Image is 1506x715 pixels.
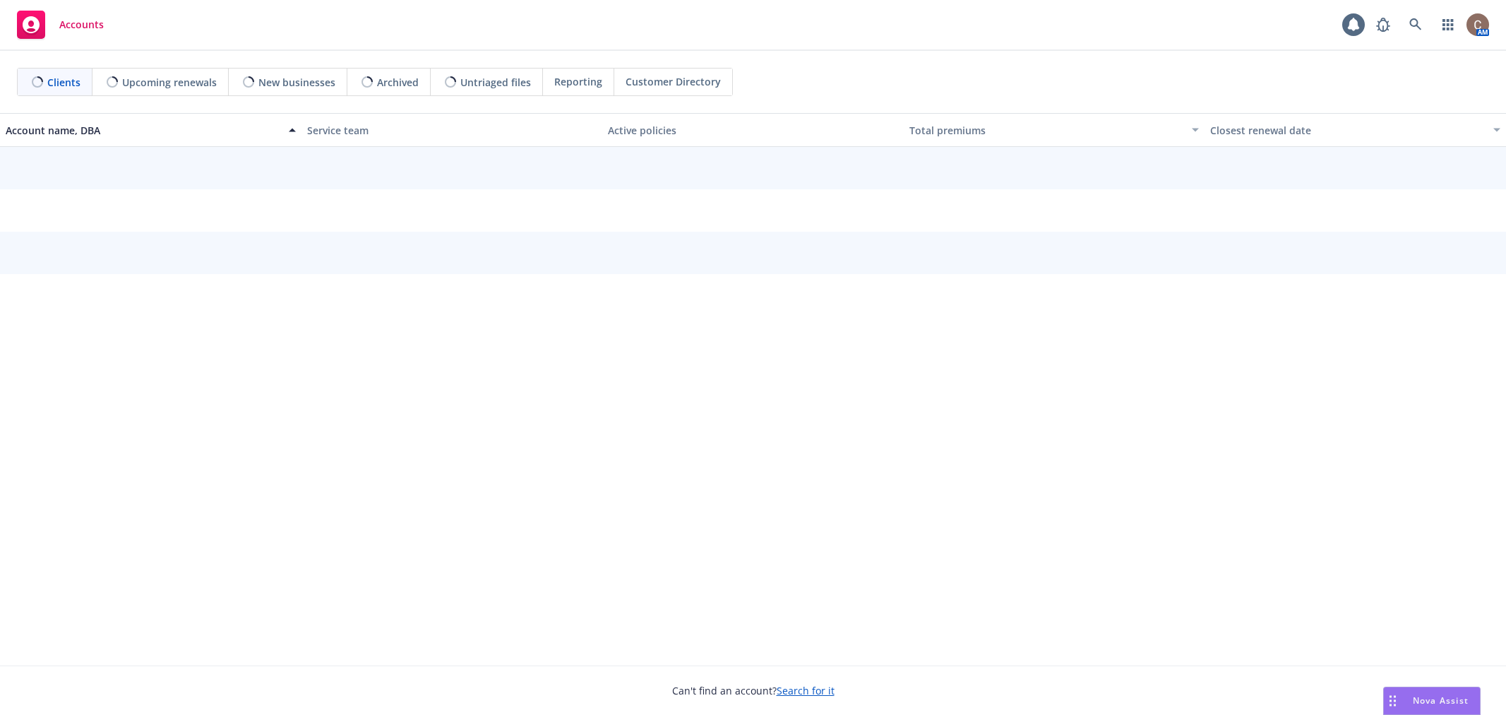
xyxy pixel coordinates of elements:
a: Search for it [777,684,835,697]
span: Archived [377,75,419,90]
button: Total premiums [904,113,1205,147]
button: Nova Assist [1383,687,1481,715]
div: Closest renewal date [1210,123,1485,138]
div: Service team [307,123,597,138]
a: Accounts [11,5,109,45]
span: Accounts [59,19,104,30]
button: Active policies [602,113,904,147]
div: Active policies [608,123,898,138]
button: Closest renewal date [1205,113,1506,147]
span: Can't find an account? [672,683,835,698]
div: Total premiums [909,123,1184,138]
span: Reporting [554,74,602,89]
a: Search [1402,11,1430,39]
a: Switch app [1434,11,1462,39]
span: Nova Assist [1413,695,1469,707]
span: Untriaged files [460,75,531,90]
div: Account name, DBA [6,123,280,138]
button: Service team [301,113,603,147]
span: New businesses [258,75,335,90]
a: Report a Bug [1369,11,1397,39]
span: Upcoming renewals [122,75,217,90]
span: Customer Directory [626,74,721,89]
div: Drag to move [1384,687,1402,714]
span: Clients [47,75,80,90]
img: photo [1466,13,1489,36]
